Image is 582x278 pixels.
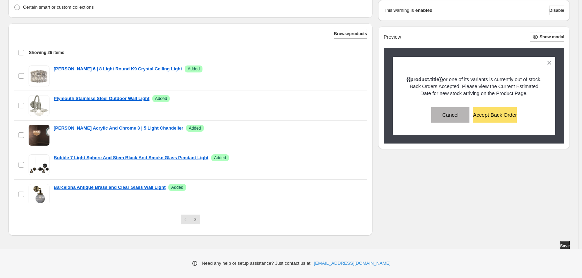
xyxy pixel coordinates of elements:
strong: enabled [415,7,432,14]
span: Added [155,96,167,101]
a: [PERSON_NAME] Acrylic And Chrome 3 | 5 Light Chandelier [54,125,183,132]
span: Added [187,66,200,72]
img: Bubble 7 Light Sphere And Stem Black And Smoke Glass Pendant Light [29,154,49,175]
span: Show modal [539,34,564,40]
a: [EMAIL_ADDRESS][DOMAIN_NAME] [314,260,391,267]
span: Added [214,155,226,161]
a: Barcelona Antique Brass and Clear Glass Wall Light [54,184,166,191]
img: Barcelona Antique Brass and Clear Glass Wall Light [29,184,49,205]
span: Added [189,125,201,131]
p: or one of its variants is currently out of stock. Back Orders Accepted. Please view the Current E... [405,76,543,97]
span: Showing 26 items [29,50,64,55]
button: Next [190,215,200,224]
button: Save [560,241,570,251]
button: Show modal [530,32,564,42]
img: Plymouth Stainless Steel Outdoor Wall Light [29,95,49,116]
p: This warning is [384,7,414,14]
a: Plymouth Stainless Steel Outdoor Wall Light [54,95,150,102]
nav: Pagination [181,215,200,224]
h2: Preview [384,34,401,40]
button: Cancel [431,107,469,123]
a: Bubble 7 Light Sphere And Stem Black And Smoke Glass Pendant Light [54,154,208,161]
strong: {{product.title}} [406,77,443,82]
span: Save [560,243,570,249]
span: Added [171,185,183,190]
img: Dawn 6 | 8 Light Round K9 Crystal Ceiling Light [29,65,49,86]
button: Browseproducts [334,29,367,39]
span: Browse products [334,31,367,37]
p: Certain smart or custom collections [23,4,94,11]
button: Disable [549,6,564,15]
span: Disable [549,8,564,13]
a: [PERSON_NAME] 6 | 8 Light Round K9 Crystal Ceiling Light [54,65,182,72]
img: Otis Clear Acrylic And Chrome 3 | 5 Light Chandelier [29,125,49,146]
button: Accept Back Order [473,107,517,123]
